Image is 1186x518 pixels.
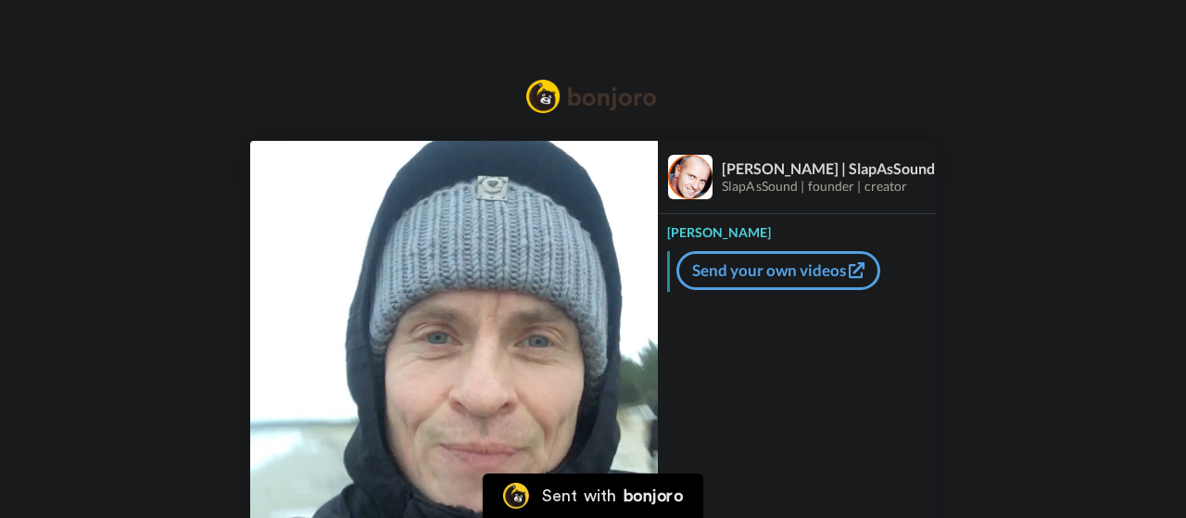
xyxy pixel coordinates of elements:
a: Bonjoro LogoSent withbonjoro [483,474,703,518]
div: bonjoro [624,487,683,504]
div: [PERSON_NAME] | SlapAsSound [722,159,935,177]
div: [PERSON_NAME] [658,214,936,242]
div: Sent with [542,487,616,504]
a: Send your own videos [676,251,880,290]
div: SlapAsSound | founder | creator [722,179,935,195]
img: Bonjoro Logo [526,80,656,113]
img: Profile Image [668,155,713,199]
img: Bonjoro Logo [503,483,529,509]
